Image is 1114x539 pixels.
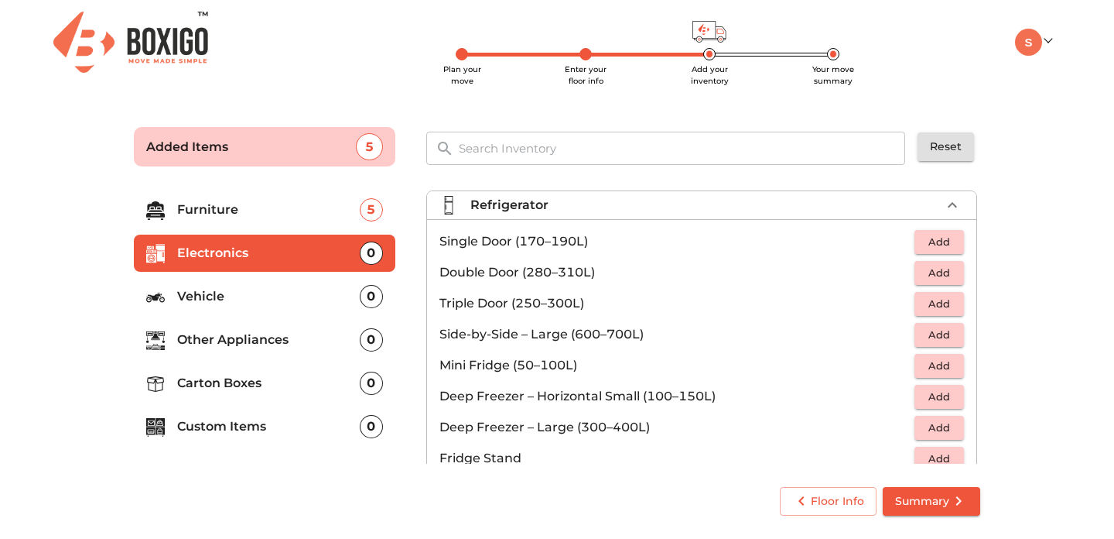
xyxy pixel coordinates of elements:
[914,230,964,254] button: Add
[922,388,956,406] span: Add
[439,325,914,344] p: Side-by-Side – Large (600–700L)
[895,492,968,511] span: Summary
[177,287,360,306] p: Vehicle
[53,12,208,73] img: Boxigo
[780,487,877,516] button: Floor Info
[565,64,607,86] span: Enter your floor info
[360,372,383,395] div: 0
[918,132,974,161] button: Reset
[812,64,854,86] span: Your move summary
[449,132,916,165] input: Search Inventory
[922,233,956,251] span: Add
[439,232,914,251] p: Single Door (170–190L)
[439,263,914,282] p: Double Door (280–310L)
[439,449,914,468] p: Fridge Stand
[691,64,729,86] span: Add your inventory
[360,242,383,265] div: 0
[914,416,964,440] button: Add
[914,323,964,347] button: Add
[470,196,548,215] p: Refrigerator
[177,374,360,393] p: Carton Boxes
[356,133,383,160] div: 5
[439,418,914,437] p: Deep Freezer – Large (300–400L)
[443,64,481,86] span: Plan your move
[360,415,383,438] div: 0
[177,201,360,219] p: Furniture
[914,385,964,409] button: Add
[922,326,956,344] span: Add
[360,285,383,308] div: 0
[914,447,964,471] button: Add
[360,198,383,221] div: 5
[914,354,964,378] button: Add
[922,357,956,375] span: Add
[439,196,458,215] img: refrigerator
[439,387,914,406] p: Deep Freezer – Horizontal Small (100–150L)
[177,244,360,263] p: Electronics
[914,292,964,316] button: Add
[883,487,980,516] button: Summary
[177,331,360,349] p: Other Appliances
[146,138,356,156] p: Added Items
[922,450,956,468] span: Add
[922,419,956,437] span: Add
[360,328,383,352] div: 0
[930,137,962,156] span: Reset
[439,356,914,375] p: Mini Fridge (50–100L)
[914,261,964,285] button: Add
[922,264,956,282] span: Add
[922,295,956,313] span: Add
[439,294,914,313] p: Triple Door (250–300L)
[792,492,864,511] span: Floor Info
[177,417,360,436] p: Custom Items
